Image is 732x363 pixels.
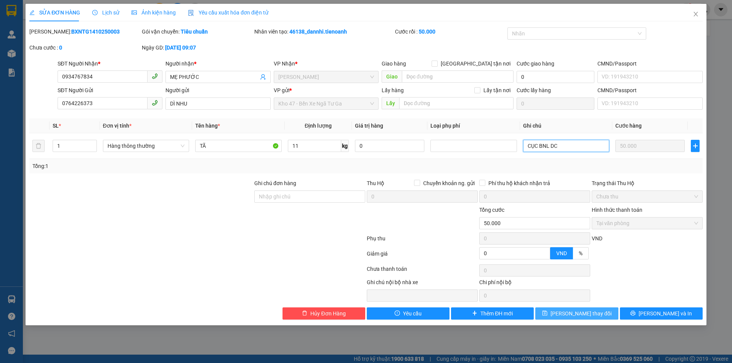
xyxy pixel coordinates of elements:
[283,307,365,320] button: deleteHủy Đơn Hàng
[382,61,406,67] span: Giao hàng
[556,250,567,256] span: VND
[188,10,194,16] img: icon
[41,29,143,42] span: 09:07:02 [DATE]
[274,86,379,94] div: VP gửi
[472,310,477,317] span: plus
[152,73,158,79] span: phone
[685,4,706,25] button: Close
[479,207,504,213] span: Tổng cước
[597,59,702,68] div: CMND/Passport
[132,10,137,15] span: picture
[551,309,612,318] span: [PERSON_NAME] thay đổi
[395,310,400,317] span: exclamation-circle
[403,309,422,318] span: Yêu cầu
[41,22,143,42] span: BXNTG1410250003 -
[142,27,253,36] div: Gói vận chuyển:
[399,97,514,109] input: Dọc đường
[691,143,699,149] span: plus
[152,100,158,106] span: phone
[29,10,35,15] span: edit
[691,140,699,152] button: plus
[92,10,98,15] span: clock-circle
[615,140,685,152] input: 0
[615,123,642,129] span: Cước hàng
[29,43,140,52] div: Chưa cước :
[367,307,449,320] button: exclamation-circleYêu cầu
[4,46,158,88] strong: Nhận:
[254,27,393,36] div: Nhân viên tạo:
[382,87,404,93] span: Lấy hàng
[367,180,384,186] span: Thu Hộ
[32,162,283,170] div: Tổng: 1
[181,29,208,35] b: Tiêu chuẩn
[620,307,703,320] button: printer[PERSON_NAME] và In
[597,86,702,94] div: CMND/Passport
[517,87,551,93] label: Cước lấy hàng
[420,179,478,187] span: Chuyển khoản ng. gửi
[592,207,642,213] label: Hình thức thanh toán
[108,140,185,152] span: Hàng thông thường
[451,307,534,320] button: plusThêm ĐH mới
[402,70,514,83] input: Dọc đường
[29,27,140,36] div: [PERSON_NAME]:
[254,180,296,186] label: Ghi chú đơn hàng
[53,123,59,129] span: SL
[382,70,402,83] span: Giao
[142,43,253,52] div: Ngày GD:
[29,10,80,16] span: SỬA ĐƠN HÀNG
[278,71,374,83] span: Cư Kuin
[419,29,435,35] b: 50.000
[395,27,506,36] div: Cước rồi :
[55,4,144,12] span: Kho 47 - Bến Xe Ngã Tư Ga
[41,29,143,42] span: 46138_dannhi.tienoanh - In:
[535,307,618,320] button: save[PERSON_NAME] thay đổi
[366,249,478,263] div: Giảm giá
[480,86,514,94] span: Lấy tận nơi
[579,250,583,256] span: %
[59,45,62,51] b: 0
[485,179,553,187] span: Phí thu hộ khách nhận trả
[41,4,144,12] span: Gửi:
[254,190,365,203] input: Ghi chú đơn hàng
[542,310,547,317] span: save
[520,118,612,133] th: Ghi chú
[188,10,268,16] span: Yêu cầu xuất hóa đơn điện tử
[58,59,162,68] div: SĐT Người Nhận
[274,61,295,67] span: VP Nhận
[165,59,270,68] div: Người nhận
[480,309,513,318] span: Thêm ĐH mới
[278,98,374,109] span: Kho 47 - Bến Xe Ngã Tư Ga
[71,29,120,35] b: BXNTG1410250003
[195,123,220,129] span: Tên hàng
[596,191,698,202] span: Chưa thu
[341,140,349,152] span: kg
[517,71,594,83] input: Cước giao hàng
[517,61,554,67] label: Cước giao hàng
[310,309,345,318] span: Hủy Đơn Hàng
[479,278,590,289] div: Chi phí nội bộ
[630,310,636,317] span: printer
[517,98,594,110] input: Cước lấy hàng
[103,123,132,129] span: Đơn vị tính
[592,179,703,187] div: Trạng thái Thu Hộ
[355,123,383,129] span: Giá trị hàng
[302,310,307,317] span: delete
[366,265,478,278] div: Chưa thanh toán
[32,140,45,152] button: delete
[92,10,119,16] span: Lịch sử
[289,29,347,35] b: 46138_dannhi.tienoanh
[639,309,692,318] span: [PERSON_NAME] và In
[366,234,478,248] div: Phụ thu
[305,123,332,129] span: Định lượng
[165,45,196,51] b: [DATE] 09:07
[195,140,281,152] input: VD: Bàn, Ghế
[427,118,520,133] th: Loại phụ phí
[260,74,266,80] span: user-add
[592,235,602,241] span: VND
[58,86,162,94] div: SĐT Người Gửi
[596,217,698,229] span: Tại văn phòng
[165,86,270,94] div: Người gửi
[438,59,514,68] span: [GEOGRAPHIC_DATA] tận nơi
[132,10,176,16] span: Ảnh kiện hàng
[367,278,478,289] div: Ghi chú nội bộ nhà xe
